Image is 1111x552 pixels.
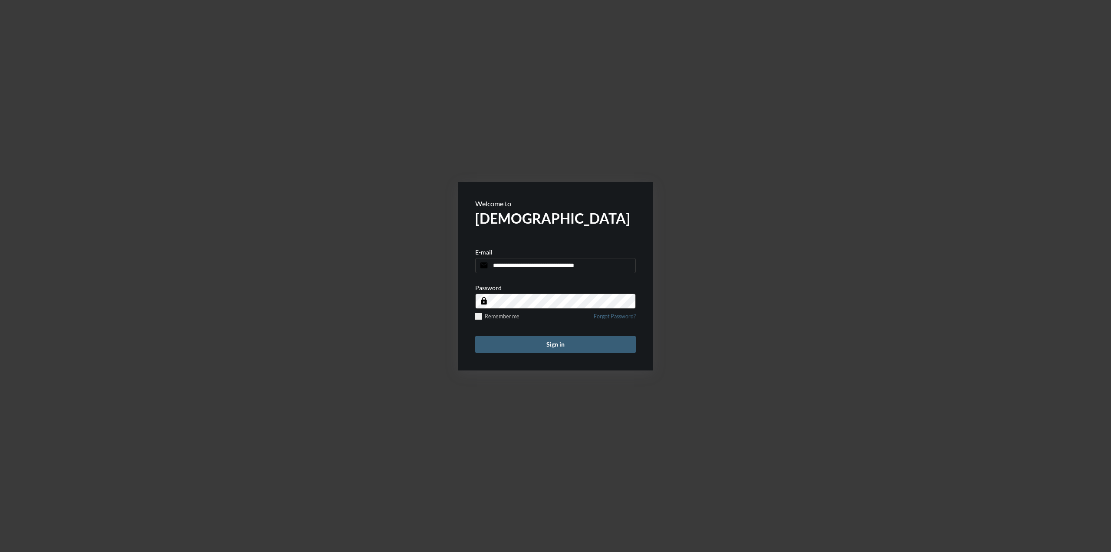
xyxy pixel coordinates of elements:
[594,313,636,325] a: Forgot Password?
[475,248,493,256] p: E-mail
[475,336,636,353] button: Sign in
[475,199,636,208] p: Welcome to
[475,284,502,291] p: Password
[475,210,636,227] h2: [DEMOGRAPHIC_DATA]
[475,313,519,320] label: Remember me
